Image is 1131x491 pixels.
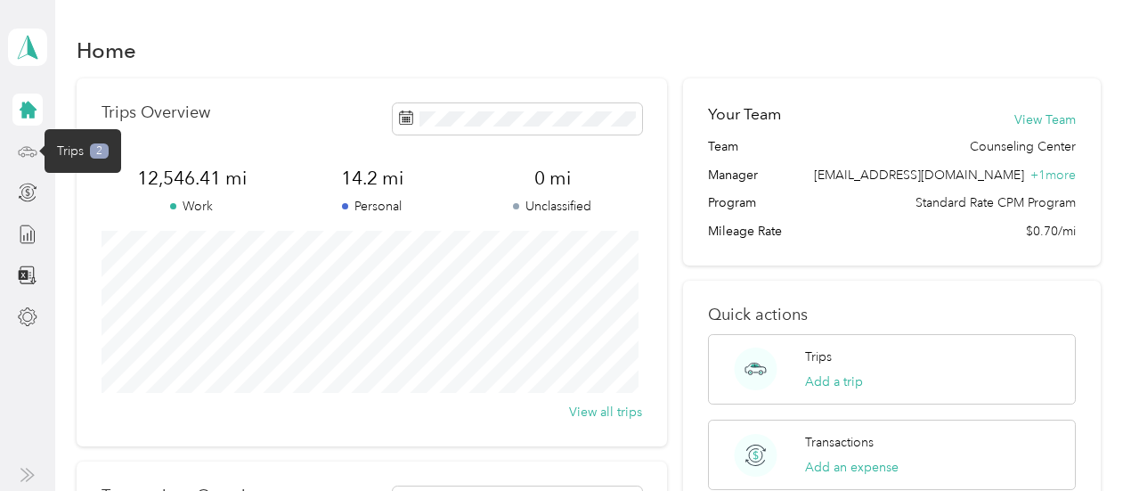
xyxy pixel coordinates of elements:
[1026,222,1076,241] span: $0.70/mi
[90,143,109,160] span: 2
[77,41,136,60] h1: Home
[282,197,462,216] p: Personal
[970,137,1076,156] span: Counseling Center
[462,197,642,216] p: Unclassified
[805,348,832,366] p: Trips
[805,372,863,391] button: Add a trip
[102,197,281,216] p: Work
[708,103,781,126] h2: Your Team
[1031,391,1131,491] iframe: Everlance-gr Chat Button Frame
[814,168,1024,183] span: [EMAIL_ADDRESS][DOMAIN_NAME]
[805,433,874,452] p: Transactions
[708,166,758,184] span: Manager
[1030,168,1076,183] span: + 1 more
[805,458,899,477] button: Add an expense
[102,166,281,191] span: 12,546.41 mi
[708,137,738,156] span: Team
[57,142,84,160] span: Trips
[915,193,1076,212] span: Standard Rate CPM Program
[708,222,782,241] span: Mileage Rate
[569,403,642,421] button: View all trips
[102,103,210,122] p: Trips Overview
[462,166,642,191] span: 0 mi
[708,306,1076,324] p: Quick actions
[282,166,462,191] span: 14.2 mi
[1014,110,1076,129] button: View Team
[708,193,756,212] span: Program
